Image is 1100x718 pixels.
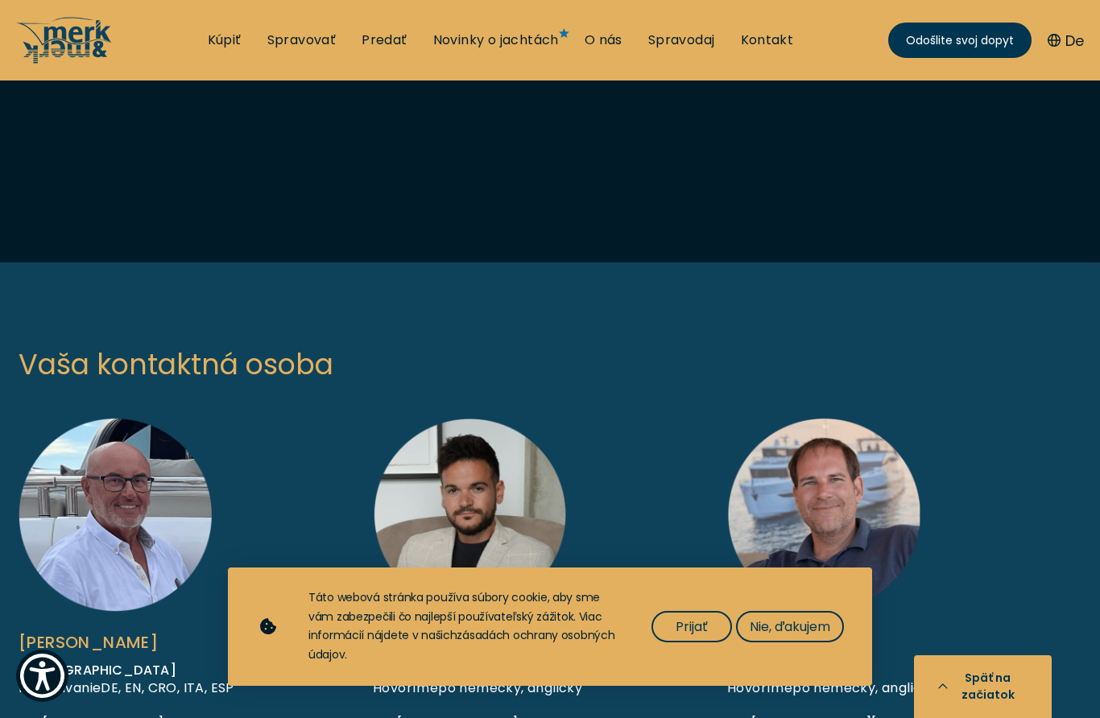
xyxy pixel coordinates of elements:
button: Prijať [651,611,732,642]
font: Prijať [676,617,708,636]
font: Späť na začiatok [961,670,1015,703]
img: Mario Martinović [19,418,212,612]
a: / [16,51,113,69]
font: [PERSON_NAME] [19,631,158,654]
img: Maik Heiligensetzer [373,418,566,612]
font: Odošlite svoj dopyt [906,32,1014,48]
font: De [1065,31,1084,51]
a: Kontakt [741,31,794,49]
button: De [1048,30,1084,52]
a: zásadách ochrany osobných údajov [308,627,614,662]
a: Kúpiť [208,31,242,49]
a: Spravodaj [648,31,715,49]
font: . [345,646,347,662]
img: Julián Merk [727,418,920,612]
a: Spravovať [267,31,337,49]
a: Predať [362,31,407,49]
a: Novinky o jachtách [433,31,559,49]
button: Nie, ďakujem [736,611,844,642]
font: Táto webová stránka používa súbory cookie, aby sme vám zabezpečili čo najlepší používateľský záži... [308,589,602,644]
font: po nemecky, anglicky a chorvátsky [792,679,1027,697]
font: Hovoríme [727,679,792,697]
font: po nemecky, anglicky [438,679,582,697]
font: Nie, ďakujem [750,617,830,636]
font: [DEMOGRAPHIC_DATA] [19,661,176,679]
font: DE, EN, CRO, ITA, ESP [101,679,234,697]
font: Vaša kontaktná osoba [19,345,333,384]
a: Odošlite svoj dopyt [888,23,1032,58]
font: Hovoríme [373,679,438,697]
button: Späť na začiatok [914,655,1052,718]
button: Show Accessibility Preferences [16,650,68,702]
a: O nás [585,31,622,49]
